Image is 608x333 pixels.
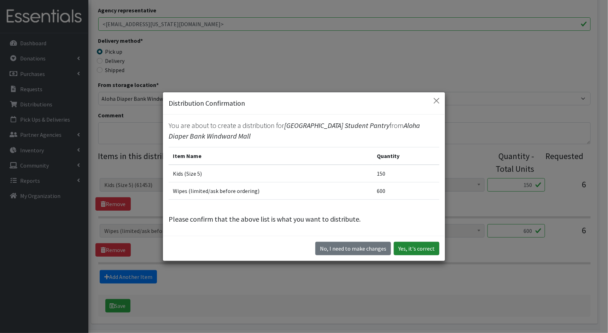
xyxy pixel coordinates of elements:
[169,147,373,165] th: Item Name
[373,182,439,199] td: 600
[373,147,439,165] th: Quantity
[315,242,391,255] button: No I need to make changes
[169,214,439,224] p: Please confirm that the above list is what you want to distribute.
[169,120,439,141] p: You are about to create a distribution for from
[169,165,373,182] td: Kids (Size 5)
[169,182,373,199] td: Wipes (limited/ask before ordering)
[431,95,442,106] button: Close
[169,121,420,140] span: Aloha Diaper Bank Windward Mall
[284,121,390,130] span: [GEOGRAPHIC_DATA] Student Pantry
[169,98,245,109] h5: Distribution Confirmation
[394,242,439,255] button: Yes, it's correct
[373,165,439,182] td: 150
